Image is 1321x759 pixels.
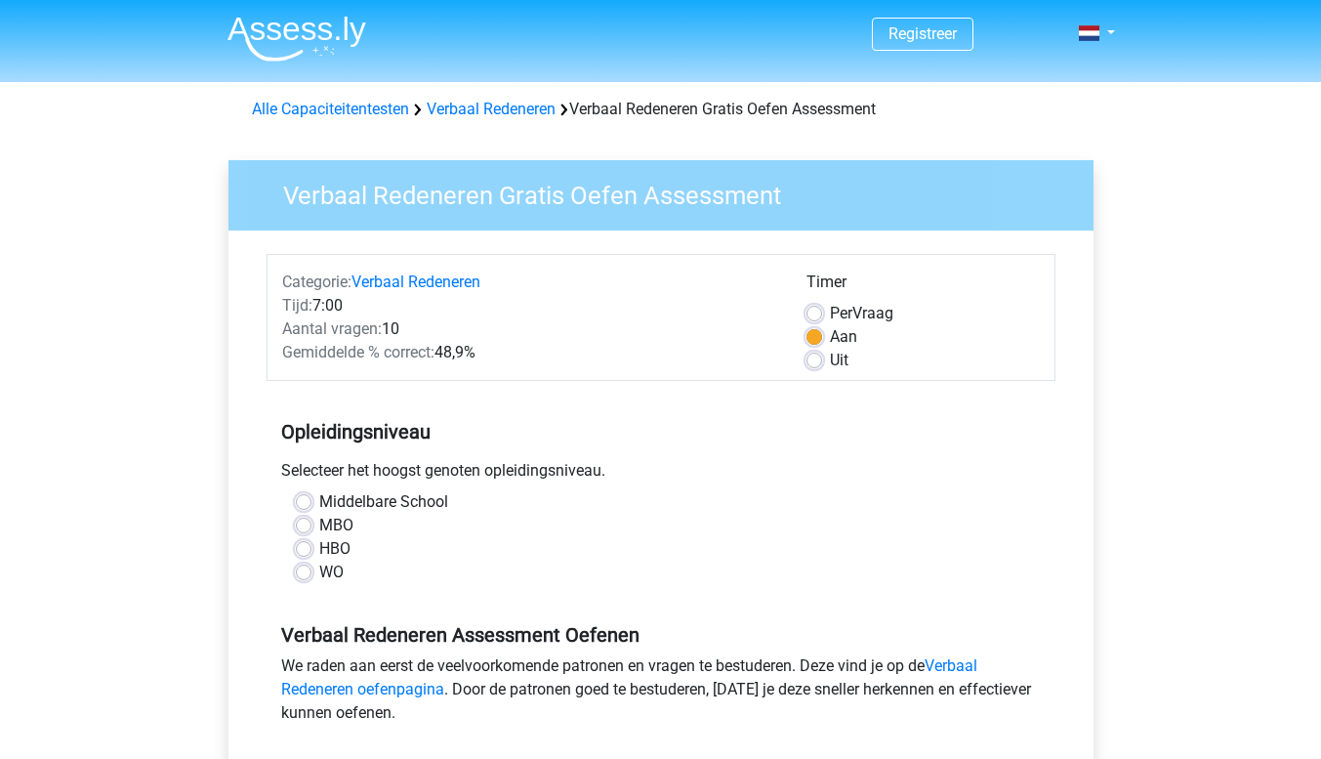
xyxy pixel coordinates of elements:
[351,273,480,291] a: Verbaal Redeneren
[830,304,852,322] span: Per
[282,343,434,361] span: Gemiddelde % correct:
[427,100,556,118] a: Verbaal Redeneren
[319,561,344,584] label: WO
[281,623,1041,647] h5: Verbaal Redeneren Assessment Oefenen
[282,296,312,315] span: Tijd:
[319,490,448,514] label: Middelbare School
[830,302,893,325] label: Vraag
[319,537,351,561] label: HBO
[888,24,957,43] a: Registreer
[268,294,792,317] div: 7:00
[319,514,353,537] label: MBO
[244,98,1078,121] div: Verbaal Redeneren Gratis Oefen Assessment
[282,319,382,338] span: Aantal vragen:
[268,341,792,364] div: 48,9%
[260,173,1079,211] h3: Verbaal Redeneren Gratis Oefen Assessment
[268,317,792,341] div: 10
[267,654,1055,733] div: We raden aan eerst de veelvoorkomende patronen en vragen te bestuderen. Deze vind je op de . Door...
[806,271,1040,302] div: Timer
[252,100,409,118] a: Alle Capaciteitentesten
[267,459,1055,490] div: Selecteer het hoogst genoten opleidingsniveau.
[282,273,351,291] span: Categorie:
[830,325,857,349] label: Aan
[281,412,1041,451] h5: Opleidingsniveau
[227,16,366,62] img: Assessly
[830,349,848,372] label: Uit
